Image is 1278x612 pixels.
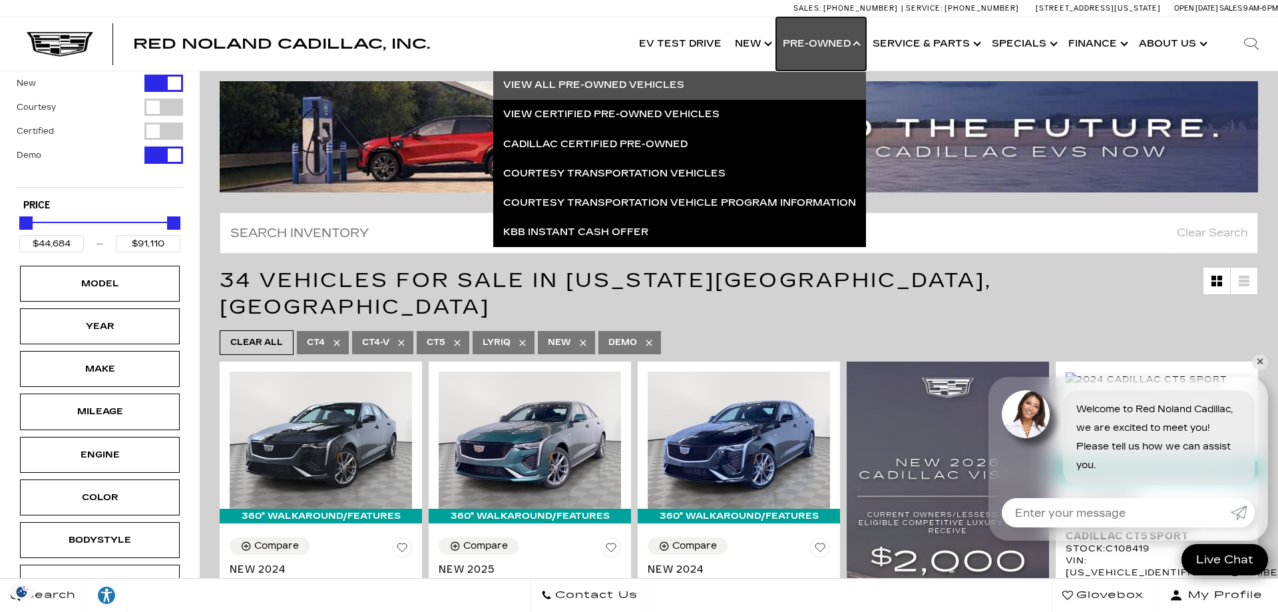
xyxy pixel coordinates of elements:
span: Contact Us [552,586,638,605]
span: New 2024 [648,563,820,576]
div: TrimTrim [20,565,180,601]
span: Cadillac CT4 Sport [648,576,820,589]
a: Contact Us [531,579,648,612]
h5: Price [23,200,176,212]
a: New [728,17,776,71]
div: Explore your accessibility options [87,585,126,605]
img: ev-blog-post-banners4 [220,81,1258,192]
img: Agent profile photo [1002,390,1050,438]
div: Model [67,276,133,291]
div: Engine [67,448,133,462]
span: CT5 [427,334,445,351]
div: 360° WalkAround/Features [220,509,422,523]
span: New 2025 [439,563,611,576]
div: Maximum Price [167,216,180,230]
a: Service & Parts [866,17,985,71]
button: Open user profile menu [1154,579,1278,612]
a: Glovebox [1052,579,1154,612]
a: Explore your accessibility options [87,579,127,612]
div: Mileage [67,404,133,419]
div: 360° WalkAround/Features [429,509,631,523]
a: Courtesy Transportation Vehicles [493,158,866,188]
a: Courtesy Transportation Vehicle Program Information [493,188,866,217]
span: CT4-V [362,334,389,351]
span: 9 AM-6 PM [1243,4,1278,13]
img: Opt-Out Icon [7,585,37,599]
span: My Profile [1183,586,1263,605]
span: [PHONE_NUMBER] [823,4,898,13]
span: LYRIQ [483,334,511,351]
input: Search Inventory [220,212,1258,254]
span: Demo [608,334,637,351]
img: 2025 Cadillac CT4 Sport [439,372,621,509]
a: New 2024Cadillac CT4 Sport [648,563,830,589]
a: KBB Instant Cash Offer [493,217,866,246]
div: Price [19,212,180,252]
a: Finance [1062,17,1132,71]
div: Trim [67,575,133,590]
a: [STREET_ADDRESS][US_STATE] [1036,4,1161,13]
a: New 2025Cadillac CT4 Sport [439,563,621,589]
label: New [17,77,36,90]
img: 2024 Cadillac CT4 Sport [648,372,830,509]
div: Filter by Vehicle Type [17,75,183,187]
a: Specials [985,17,1062,71]
div: Compare [254,540,299,552]
div: Make [67,362,133,376]
a: Service: [PHONE_NUMBER] [901,5,1022,12]
span: New [548,334,571,351]
a: Cadillac Certified Pre-Owned [493,129,866,158]
div: Stock : C108419 [1066,543,1248,555]
span: Cadillac CT4 Sport [230,576,402,589]
div: Year [67,319,133,334]
span: 34 Vehicles for Sale in [US_STATE][GEOGRAPHIC_DATA], [GEOGRAPHIC_DATA] [220,268,992,319]
div: MileageMileage [20,394,180,430]
button: Compare Vehicle [439,537,519,555]
div: VIN: [US_VEHICLE_IDENTIFICATION_NUMBER] [1066,555,1248,579]
div: Compare [672,540,717,552]
span: New 2024 [230,563,402,576]
div: EngineEngine [20,437,180,473]
a: Pre-Owned [776,17,866,71]
input: Enter your message [1002,498,1231,527]
span: CT4 [307,334,325,351]
section: Click to Open Cookie Consent Modal [7,585,37,599]
input: Minimum [19,235,84,252]
button: Save Vehicle [392,537,412,563]
span: Live Chat [1189,552,1260,567]
a: About Us [1132,17,1211,71]
div: Welcome to Red Noland Cadillac, we are excited to meet you! Please tell us how we can assist you. [1063,390,1255,485]
a: Sales: [PHONE_NUMBER] [793,5,901,12]
div: ColorColor [20,479,180,515]
button: Save Vehicle [601,537,621,563]
span: Glovebox [1073,586,1144,605]
div: YearYear [20,308,180,344]
div: 360° WalkAround/Features [638,509,840,523]
div: Color [67,490,133,505]
button: Compare Vehicle [230,537,310,555]
a: View Certified Pre-Owned Vehicles [493,100,866,129]
span: Red Noland Cadillac, Inc. [133,36,430,52]
a: Cadillac Dark Logo with Cadillac White Text [27,31,93,57]
div: Bodystyle [67,533,133,547]
a: View All Pre-Owned Vehicles [493,71,866,100]
div: ModelModel [20,266,180,302]
button: Compare Vehicle [648,537,728,555]
img: 2024 Cadillac CT5 Sport [1066,372,1227,387]
a: Red Noland Cadillac, Inc. [133,37,430,51]
label: Demo [17,149,41,162]
span: Cadillac CT4 Sport [439,576,611,589]
span: Sales: [793,4,821,13]
a: Submit [1231,498,1255,527]
span: Clear All [230,334,283,351]
img: 2024 Cadillac CT4 Sport [230,372,412,509]
span: Sales: [1219,4,1243,13]
a: EV Test Drive [632,17,728,71]
span: [PHONE_NUMBER] [945,4,1019,13]
div: Minimum Price [19,216,33,230]
button: Save Vehicle [810,537,830,563]
a: Live Chat [1181,544,1268,575]
span: Service: [906,4,943,13]
div: BodystyleBodystyle [20,522,180,558]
